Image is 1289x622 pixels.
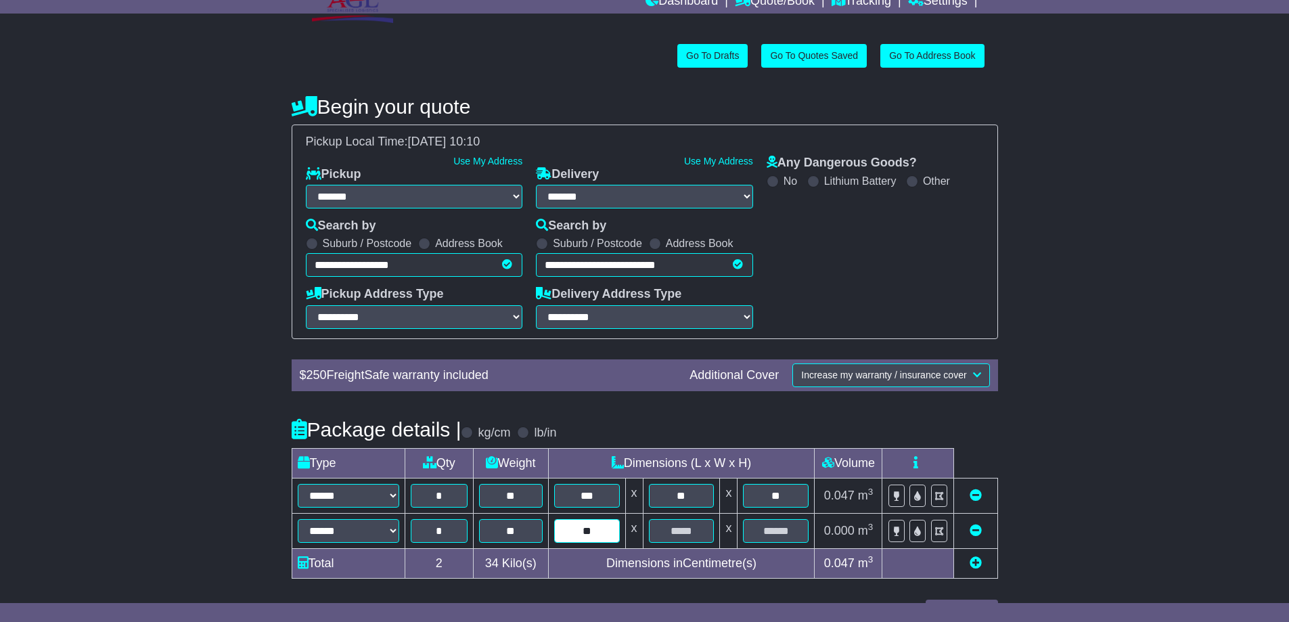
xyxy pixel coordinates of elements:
[824,175,897,187] label: Lithium Battery
[683,368,786,383] div: Additional Cover
[536,167,599,182] label: Delivery
[970,524,982,537] a: Remove this item
[784,175,797,187] label: No
[536,287,681,302] label: Delivery Address Type
[824,524,855,537] span: 0.000
[625,478,643,513] td: x
[536,219,606,234] label: Search by
[868,554,874,564] sup: 3
[720,478,738,513] td: x
[323,237,412,250] label: Suburb / Postcode
[405,548,473,578] td: 2
[880,44,984,68] a: Go To Address Book
[408,135,480,148] span: [DATE] 10:10
[868,487,874,497] sup: 3
[684,156,753,166] a: Use My Address
[299,135,991,150] div: Pickup Local Time:
[677,44,748,68] a: Go To Drafts
[307,368,327,382] span: 250
[453,156,522,166] a: Use My Address
[548,548,815,578] td: Dimensions in Centimetre(s)
[478,426,510,441] label: kg/cm
[858,556,874,570] span: m
[292,95,998,118] h4: Begin your quote
[815,448,882,478] td: Volume
[306,219,376,234] label: Search by
[666,237,733,250] label: Address Book
[473,548,548,578] td: Kilo(s)
[306,287,444,302] label: Pickup Address Type
[868,522,874,532] sup: 3
[625,513,643,548] td: x
[485,556,499,570] span: 34
[306,167,361,182] label: Pickup
[923,175,950,187] label: Other
[534,426,556,441] label: lb/in
[720,513,738,548] td: x
[858,524,874,537] span: m
[761,44,867,68] a: Go To Quotes Saved
[824,556,855,570] span: 0.047
[792,363,989,387] button: Increase my warranty / insurance cover
[801,370,966,380] span: Increase my warranty / insurance cover
[970,489,982,502] a: Remove this item
[292,418,461,441] h4: Package details |
[435,237,503,250] label: Address Book
[548,448,815,478] td: Dimensions (L x W x H)
[405,448,473,478] td: Qty
[553,237,642,250] label: Suburb / Postcode
[767,156,917,171] label: Any Dangerous Goods?
[970,556,982,570] a: Add new item
[293,368,683,383] div: $ FreightSafe warranty included
[824,489,855,502] span: 0.047
[292,448,405,478] td: Type
[473,448,548,478] td: Weight
[292,548,405,578] td: Total
[858,489,874,502] span: m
